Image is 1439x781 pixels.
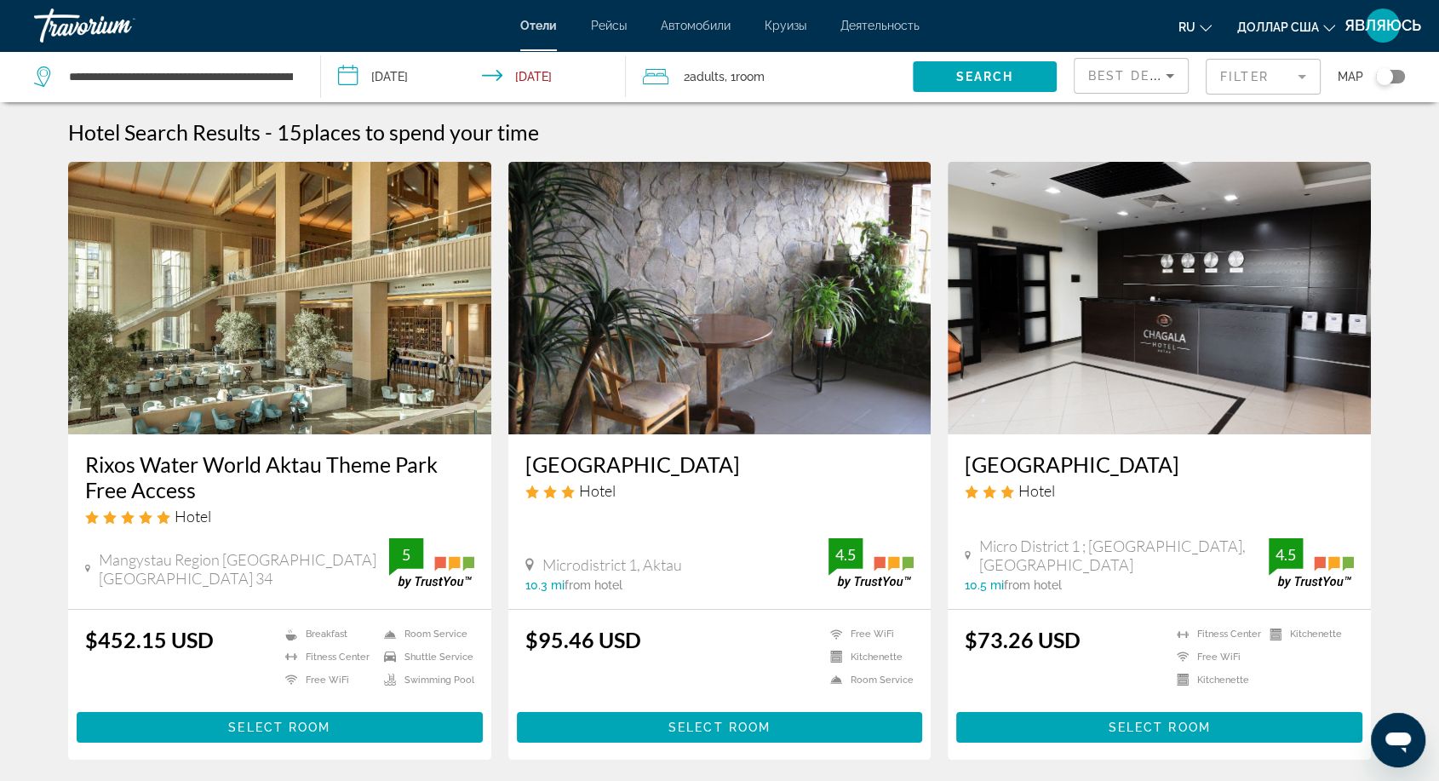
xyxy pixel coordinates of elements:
[1237,20,1319,34] font: доллар США
[948,162,1371,434] img: Hotel image
[525,578,565,592] span: 10.3 mi
[725,65,765,89] span: , 1
[77,712,483,743] button: Select Room
[565,578,622,592] span: from hotel
[265,119,272,145] span: -
[913,61,1057,92] button: Search
[1206,58,1321,95] button: Filter
[542,555,682,574] span: Microdistrict 1, Aktau
[626,51,913,102] button: Travelers: 2 adults, 0 children
[591,19,627,32] a: Рейсы
[508,162,932,434] img: Hotel image
[1168,650,1261,664] li: Free WiFi
[525,481,914,500] div: 3 star Hotel
[525,451,914,477] a: [GEOGRAPHIC_DATA]
[765,19,806,32] a: Круизы
[979,537,1269,574] span: Micro District 1 ; [GEOGRAPHIC_DATA], [GEOGRAPHIC_DATA]
[1269,538,1354,589] img: trustyou-badge.svg
[1344,16,1421,34] font: ЯВЛЯЮСЬ
[1237,14,1335,39] button: Изменить валюту
[85,451,474,502] a: Rixos Water World Aktau Theme Park Free Access
[517,716,923,735] a: Select Room
[684,65,725,89] span: 2
[175,507,211,525] span: Hotel
[956,712,1362,743] button: Select Room
[517,712,923,743] button: Select Room
[965,627,1081,652] ins: $73.26 USD
[1178,20,1195,34] font: ru
[77,716,483,735] a: Select Room
[956,70,1014,83] span: Search
[965,481,1354,500] div: 3 star Hotel
[1088,69,1177,83] span: Best Deals
[1168,673,1261,687] li: Kitchenette
[822,673,914,687] li: Room Service
[1261,627,1354,641] li: Kitchenette
[525,627,641,652] ins: $95.46 USD
[228,721,330,734] span: Select Room
[1109,721,1211,734] span: Select Room
[277,119,539,145] h2: 15
[661,19,731,32] a: Автомобили
[1004,578,1062,592] span: from hotel
[277,673,376,687] li: Free WiFi
[376,627,474,641] li: Room Service
[520,19,557,32] a: Отели
[822,650,914,664] li: Kitchenette
[68,162,491,434] img: Hotel image
[1363,69,1405,84] button: Toggle map
[690,70,725,83] span: Adults
[85,507,474,525] div: 5 star Hotel
[828,544,863,565] div: 4.5
[965,451,1354,477] a: [GEOGRAPHIC_DATA]
[1168,627,1261,641] li: Fitness Center
[376,673,474,687] li: Swimming Pool
[302,119,539,145] span: places to spend your time
[668,721,771,734] span: Select Room
[99,550,388,588] span: Mangystau Region [GEOGRAPHIC_DATA] [GEOGRAPHIC_DATA] 34
[1088,66,1174,86] mat-select: Sort by
[389,544,423,565] div: 5
[1361,8,1405,43] button: Меню пользователя
[822,627,914,641] li: Free WiFi
[68,119,261,145] h1: Hotel Search Results
[1371,713,1425,767] iframe: Кнопка запуска окна обмена сообщениями
[736,70,765,83] span: Room
[34,3,204,48] a: Травориум
[376,650,474,664] li: Shuttle Service
[1338,65,1363,89] span: Map
[956,716,1362,735] a: Select Room
[321,51,625,102] button: Check-in date: Oct 17, 2025 Check-out date: Oct 19, 2025
[1018,481,1055,500] span: Hotel
[277,650,376,664] li: Fitness Center
[965,578,1004,592] span: 10.5 mi
[277,627,376,641] li: Breakfast
[1178,14,1212,39] button: Изменить язык
[828,538,914,589] img: trustyou-badge.svg
[85,627,214,652] ins: $452.15 USD
[1269,544,1303,565] div: 4.5
[389,538,474,589] img: trustyou-badge.svg
[579,481,616,500] span: Hotel
[840,19,920,32] a: Деятельность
